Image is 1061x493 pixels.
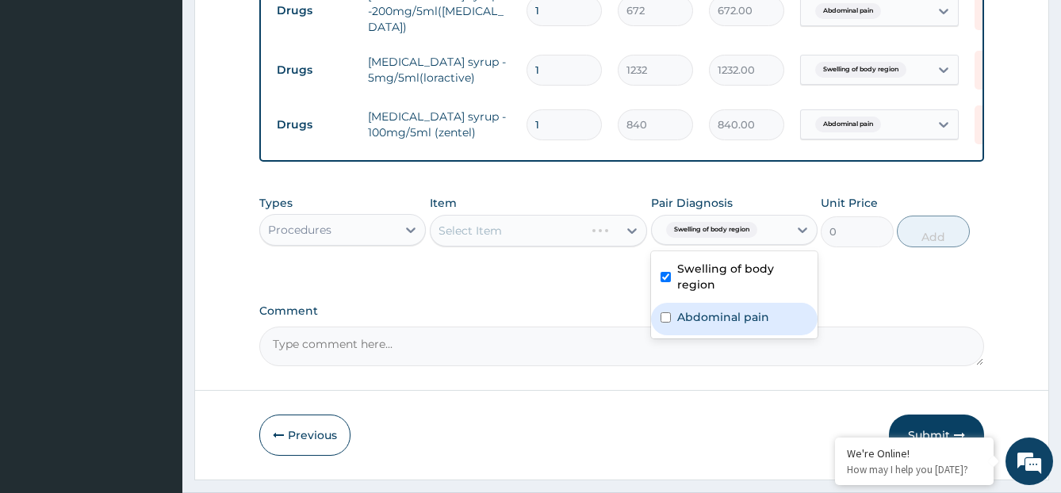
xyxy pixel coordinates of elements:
[821,195,878,211] label: Unit Price
[268,222,331,238] div: Procedures
[889,415,984,456] button: Submit
[815,3,881,19] span: Abdominal pain
[259,304,985,318] label: Comment
[847,446,982,461] div: We're Online!
[666,222,757,238] span: Swelling of body region
[259,197,293,210] label: Types
[430,195,457,211] label: Item
[29,79,64,119] img: d_794563401_company_1708531726252_794563401
[815,62,906,78] span: Swelling of body region
[260,8,298,46] div: Minimize live chat window
[82,89,266,109] div: Chat with us now
[815,117,881,132] span: Abdominal pain
[677,261,808,292] label: Swelling of body region
[92,147,219,307] span: We're online!
[651,195,733,211] label: Pair Diagnosis
[677,309,769,325] label: Abdominal pain
[360,101,519,148] td: [MEDICAL_DATA] syrup - 100mg/5ml (zentel)
[847,463,982,476] p: How may I help you today?
[269,110,360,139] td: Drugs
[259,415,350,456] button: Previous
[8,327,302,382] textarea: Type your message and hit 'Enter'
[360,46,519,94] td: [MEDICAL_DATA] syrup - 5mg/5ml(loractive)
[897,216,969,247] button: Add
[269,55,360,85] td: Drugs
